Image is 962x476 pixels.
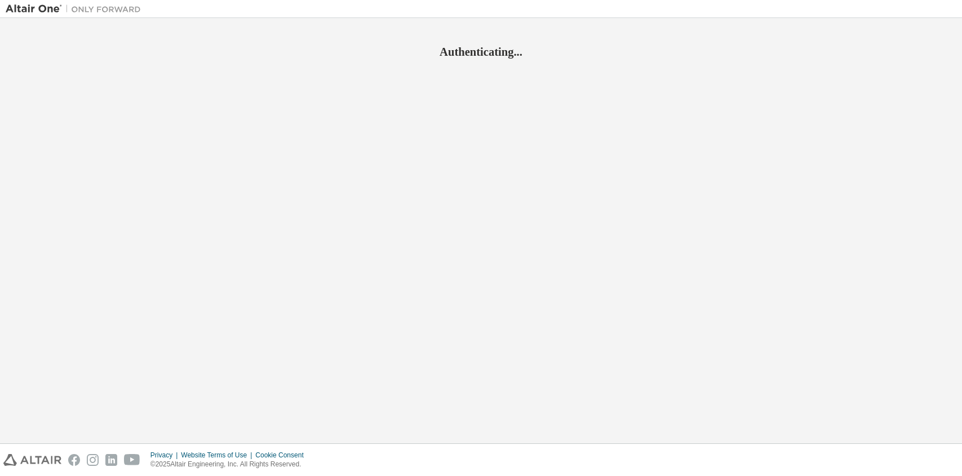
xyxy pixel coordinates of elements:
[68,454,80,466] img: facebook.svg
[124,454,140,466] img: youtube.svg
[181,451,255,460] div: Website Terms of Use
[105,454,117,466] img: linkedin.svg
[255,451,310,460] div: Cookie Consent
[150,460,311,469] p: © 2025 Altair Engineering, Inc. All Rights Reserved.
[6,45,956,59] h2: Authenticating...
[87,454,99,466] img: instagram.svg
[3,454,61,466] img: altair_logo.svg
[6,3,147,15] img: Altair One
[150,451,181,460] div: Privacy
